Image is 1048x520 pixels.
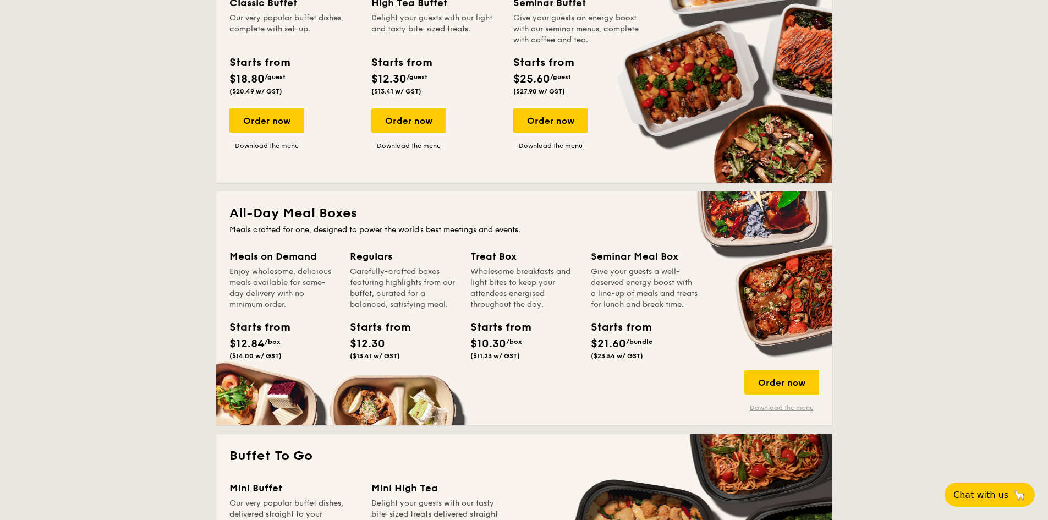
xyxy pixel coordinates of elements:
[626,338,652,346] span: /bundle
[229,352,282,360] span: ($14.00 w/ GST)
[591,337,626,351] span: $21.60
[470,319,520,336] div: Starts from
[550,73,571,81] span: /guest
[229,480,358,496] div: Mini Buffet
[744,370,819,395] div: Order now
[591,266,698,310] div: Give your guests a well-deserved energy boost with a line-up of meals and treats for lunch and br...
[513,54,573,71] div: Starts from
[229,266,337,310] div: Enjoy wholesome, delicious meals available for same-day delivery with no minimum order.
[229,54,289,71] div: Starts from
[371,73,407,86] span: $12.30
[744,403,819,412] a: Download the menu
[945,483,1035,507] button: Chat with us🦙
[350,352,400,360] span: ($13.41 w/ GST)
[229,108,304,133] div: Order now
[371,108,446,133] div: Order now
[513,73,550,86] span: $25.60
[470,266,578,310] div: Wholesome breakfasts and light bites to keep your attendees energised throughout the day.
[953,490,1008,500] span: Chat with us
[1013,489,1026,501] span: 🦙
[229,249,337,264] div: Meals on Demand
[229,225,819,236] div: Meals crafted for one, designed to power the world's best meetings and events.
[506,338,522,346] span: /box
[371,480,500,496] div: Mini High Tea
[229,141,304,150] a: Download the menu
[513,141,588,150] a: Download the menu
[229,73,265,86] span: $18.80
[371,13,500,46] div: Delight your guests with our light and tasty bite-sized treats.
[371,141,446,150] a: Download the menu
[371,87,421,95] span: ($13.41 w/ GST)
[229,13,358,46] div: Our very popular buffet dishes, complete with set-up.
[265,73,286,81] span: /guest
[229,447,819,465] h2: Buffet To Go
[591,319,640,336] div: Starts from
[470,249,578,264] div: Treat Box
[229,87,282,95] span: ($20.49 w/ GST)
[229,319,279,336] div: Starts from
[350,337,385,351] span: $12.30
[229,337,265,351] span: $12.84
[265,338,281,346] span: /box
[513,87,565,95] span: ($27.90 w/ GST)
[513,108,588,133] div: Order now
[350,266,457,310] div: Carefully-crafted boxes featuring highlights from our buffet, curated for a balanced, satisfying ...
[229,205,819,222] h2: All-Day Meal Boxes
[371,54,431,71] div: Starts from
[350,319,399,336] div: Starts from
[591,352,643,360] span: ($23.54 w/ GST)
[470,352,520,360] span: ($11.23 w/ GST)
[407,73,427,81] span: /guest
[591,249,698,264] div: Seminar Meal Box
[350,249,457,264] div: Regulars
[470,337,506,351] span: $10.30
[513,13,642,46] div: Give your guests an energy boost with our seminar menus, complete with coffee and tea.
